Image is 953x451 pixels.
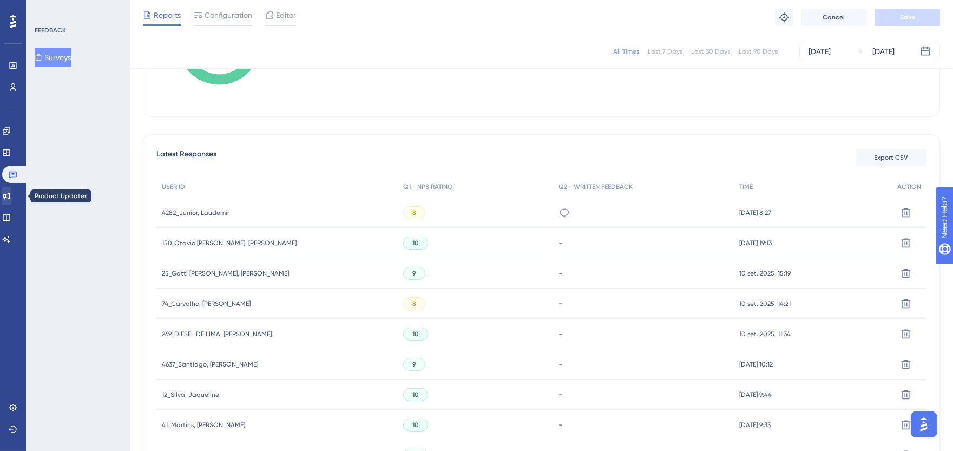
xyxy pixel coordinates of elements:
[739,421,771,429] span: [DATE] 9:33
[559,182,633,191] span: Q2 - WRITTEN FEEDBACK
[162,239,297,247] span: 150_Otavio [PERSON_NAME], [PERSON_NAME]
[412,299,416,308] span: 8
[739,182,753,191] span: TIME
[559,268,729,278] div: -
[809,45,831,58] div: [DATE]
[162,182,185,191] span: USER ID
[156,148,216,167] span: Latest Responses
[25,3,68,16] span: Need Help?
[823,13,845,22] span: Cancel
[739,360,773,369] span: [DATE] 10:12
[559,420,729,430] div: -
[739,330,791,338] span: 10 set. 2025, 11:34
[559,238,729,248] div: -
[559,359,729,369] div: -
[162,421,245,429] span: 41_Martins, [PERSON_NAME]
[801,9,866,26] button: Cancel
[875,9,940,26] button: Save
[739,299,791,308] span: 10 set. 2025, 14:21
[154,9,181,22] span: Reports
[162,299,251,308] span: 74_Carvalho, [PERSON_NAME]
[872,45,895,58] div: [DATE]
[897,182,921,191] span: ACTION
[613,47,639,56] div: All Times
[559,298,729,309] div: -
[412,360,416,369] span: 9
[739,269,791,278] span: 10 set. 2025, 15:19
[648,47,682,56] div: Last 7 Days
[739,208,771,217] span: [DATE] 8:27
[412,208,416,217] span: 8
[35,26,66,35] div: FEEDBACK
[908,408,940,441] iframe: UserGuiding AI Assistant Launcher
[403,182,452,191] span: Q1 - NPS RATING
[205,9,252,22] span: Configuration
[412,421,419,429] span: 10
[739,390,772,399] span: [DATE] 9:44
[691,47,730,56] div: Last 30 Days
[739,239,772,247] span: [DATE] 19:13
[559,389,729,400] div: -
[162,330,272,338] span: 269_DIESEL DE LIMA, [PERSON_NAME]
[276,9,296,22] span: Editor
[412,269,416,278] span: 9
[162,269,289,278] span: 25_Gatti [PERSON_NAME], [PERSON_NAME]
[412,330,419,338] span: 10
[162,208,229,217] span: 4282_Junior, Laudemir
[162,360,258,369] span: 4637_Santiago, [PERSON_NAME]
[856,149,926,166] button: Export CSV
[559,329,729,339] div: -
[875,153,909,162] span: Export CSV
[900,13,915,22] span: Save
[412,239,419,247] span: 10
[739,47,778,56] div: Last 90 Days
[162,390,219,399] span: 12_Silva, Jaqueline
[35,48,71,67] button: Surveys
[412,390,419,399] span: 10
